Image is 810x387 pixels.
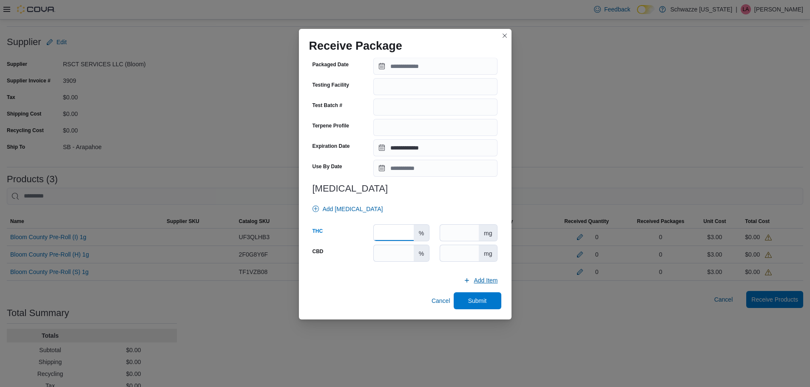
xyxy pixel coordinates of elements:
[373,139,497,156] input: Press the down key to open a popover containing a calendar.
[414,225,429,241] div: %
[313,163,342,170] label: Use By Date
[474,276,497,285] span: Add Item
[313,61,349,68] label: Packaged Date
[313,143,350,150] label: Expiration Date
[313,122,349,129] label: Terpene Profile
[414,245,429,261] div: %
[313,184,498,194] h3: [MEDICAL_DATA]
[468,297,487,305] span: Submit
[373,58,497,75] input: Press the down key to open a popover containing a calendar.
[309,39,402,53] h1: Receive Package
[323,205,383,213] span: Add [MEDICAL_DATA]
[500,31,510,41] button: Closes this modal window
[313,82,349,88] label: Testing Facility
[309,201,387,218] button: Add [MEDICAL_DATA]
[428,292,454,309] button: Cancel
[479,245,497,261] div: mg
[479,225,497,241] div: mg
[373,160,497,177] input: Press the down key to open a popover containing a calendar.
[313,248,324,255] label: CBD
[313,102,342,109] label: Test Batch #
[454,292,501,309] button: Submit
[432,297,450,305] span: Cancel
[313,228,323,234] label: THC
[460,272,501,289] button: Add Item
